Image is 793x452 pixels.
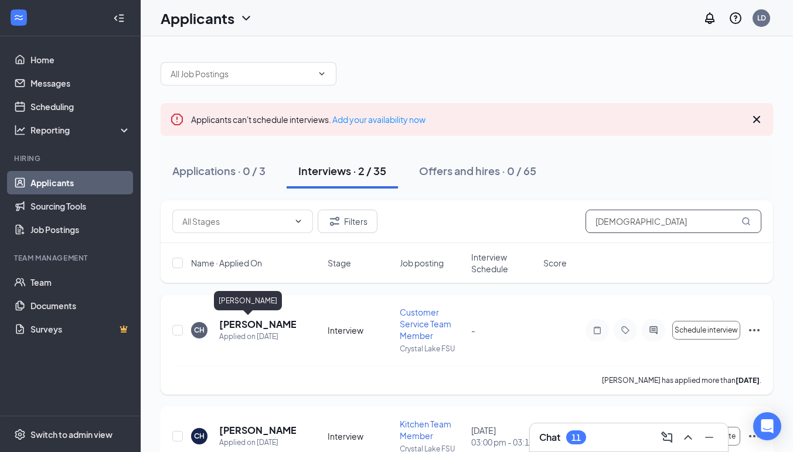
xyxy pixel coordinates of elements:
[194,325,205,335] div: CH
[30,171,131,194] a: Applicants
[750,112,764,126] svg: Cross
[14,253,128,263] div: Team Management
[747,323,761,337] svg: Ellipses
[400,419,451,441] span: Kitchen Team Member
[471,424,536,448] div: [DATE]
[30,317,131,341] a: SurveysCrown
[741,217,751,226] svg: MagnifyingGlass
[602,375,761,385] p: [PERSON_NAME] has applied more than .
[586,210,761,233] input: Search in interviews
[753,412,781,440] div: Open Intercom Messenger
[471,251,536,275] span: Interview Schedule
[328,257,351,269] span: Stage
[747,429,761,443] svg: Ellipses
[30,124,131,136] div: Reporting
[30,218,131,241] a: Job Postings
[471,436,536,448] span: 03:00 pm - 03:15 pm
[14,153,128,163] div: Hiring
[618,326,632,335] svg: Tag
[219,318,296,331] h5: [PERSON_NAME]
[328,324,393,336] div: Interview
[471,325,475,335] span: -
[703,11,717,25] svg: Notifications
[14,124,26,136] svg: Analysis
[675,326,738,334] span: Schedule interview
[672,321,740,340] button: Schedule interview
[182,215,289,228] input: All Stages
[170,112,184,126] svg: Error
[194,431,205,441] div: CH
[757,13,766,23] div: LD
[191,257,262,269] span: Name · Applied On
[571,433,581,443] div: 11
[539,431,560,444] h3: Chat
[13,12,25,23] svg: WorkstreamLogo
[702,430,716,444] svg: Minimize
[328,214,342,228] svg: Filter
[30,270,131,294] a: Team
[30,95,131,118] a: Scheduling
[113,12,125,24] svg: Collapse
[239,11,253,25] svg: ChevronDown
[214,291,282,310] div: [PERSON_NAME]
[660,430,674,444] svg: ComposeMessage
[658,428,676,447] button: ComposeMessage
[219,424,296,437] h5: [PERSON_NAME]
[161,8,234,28] h1: Applicants
[30,429,113,440] div: Switch to admin view
[294,217,303,226] svg: ChevronDown
[736,376,760,385] b: [DATE]
[328,430,393,442] div: Interview
[172,163,266,178] div: Applications · 0 / 3
[317,69,326,78] svg: ChevronDown
[219,437,296,448] div: Applied on [DATE]
[700,428,719,447] button: Minimize
[681,430,695,444] svg: ChevronUp
[332,114,426,125] a: Add your availability now
[30,71,131,95] a: Messages
[30,194,131,218] a: Sourcing Tools
[679,428,697,447] button: ChevronUp
[400,307,451,341] span: Customer Service Team Member
[30,48,131,71] a: Home
[590,326,604,335] svg: Note
[30,294,131,317] a: Documents
[219,331,296,343] div: Applied on [DATE]
[729,11,743,25] svg: QuestionInfo
[191,114,426,125] span: Applicants can't schedule interviews.
[400,344,465,354] p: Crystal Lake FSU
[419,163,536,178] div: Offers and hires · 0 / 65
[298,163,386,178] div: Interviews · 2 / 35
[318,210,377,233] button: Filter Filters
[400,257,444,269] span: Job posting
[646,326,661,335] svg: ActiveChat
[543,257,567,269] span: Score
[14,429,26,440] svg: Settings
[171,67,312,80] input: All Job Postings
